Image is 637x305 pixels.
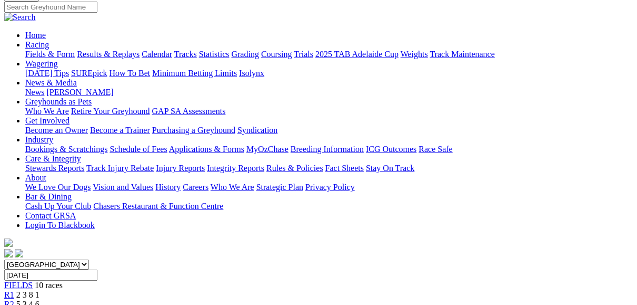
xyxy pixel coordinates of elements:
a: Become a Trainer [90,126,150,135]
div: News & Media [25,88,633,97]
div: Wagering [25,69,633,78]
a: R1 [4,290,14,299]
span: 2 3 8 1 [16,290,39,299]
a: Purchasing a Greyhound [152,126,235,135]
a: Become an Owner [25,126,88,135]
a: Tracks [174,50,197,59]
a: Stay On Track [366,164,414,173]
a: Coursing [261,50,292,59]
a: How To Bet [110,69,151,78]
a: Racing [25,40,49,49]
div: Industry [25,145,633,154]
a: Breeding Information [291,145,364,154]
a: FIELDS [4,281,33,290]
a: Contact GRSA [25,211,76,220]
a: Strategic Plan [256,183,303,192]
a: Integrity Reports [207,164,264,173]
a: Track Injury Rebate [86,164,154,173]
a: Race Safe [419,145,452,154]
a: Fields & Form [25,50,75,59]
a: Home [25,31,46,40]
a: SUREpick [71,69,107,78]
img: logo-grsa-white.png [4,239,13,247]
a: Injury Reports [156,164,205,173]
a: Industry [25,135,53,144]
img: twitter.svg [15,249,23,258]
div: Care & Integrity [25,164,633,173]
a: Statistics [199,50,230,59]
a: Care & Integrity [25,154,81,163]
span: 10 races [35,281,63,290]
a: Wagering [25,59,58,68]
a: Stewards Reports [25,164,84,173]
input: Select date [4,270,97,281]
a: Fact Sheets [325,164,364,173]
a: Chasers Restaurant & Function Centre [93,202,223,211]
a: [DATE] Tips [25,69,69,78]
a: Bookings & Scratchings [25,145,107,154]
a: Vision and Values [93,183,153,192]
img: Search [4,13,36,22]
a: Who We Are [211,183,254,192]
a: Trials [294,50,313,59]
a: Applications & Forms [169,145,244,154]
a: Privacy Policy [305,183,355,192]
a: MyOzChase [246,145,288,154]
a: Isolynx [239,69,264,78]
a: Greyhounds as Pets [25,97,92,106]
div: About [25,183,633,192]
a: Bar & Dining [25,192,72,201]
a: Login To Blackbook [25,221,95,230]
a: Syndication [237,126,277,135]
a: Careers [183,183,208,192]
a: Retire Your Greyhound [71,107,150,116]
div: Get Involved [25,126,633,135]
a: Who We Are [25,107,69,116]
a: Get Involved [25,116,69,125]
div: Bar & Dining [25,202,633,211]
div: Greyhounds as Pets [25,107,633,116]
a: We Love Our Dogs [25,183,91,192]
a: About [25,173,46,182]
a: ICG Outcomes [366,145,416,154]
a: Results & Replays [77,50,140,59]
a: Track Maintenance [430,50,495,59]
img: facebook.svg [4,249,13,258]
a: Weights [401,50,428,59]
a: Rules & Policies [266,164,323,173]
a: News & Media [25,78,77,87]
div: Racing [25,50,633,59]
a: GAP SA Assessments [152,107,226,116]
a: History [155,183,181,192]
a: Cash Up Your Club [25,202,91,211]
a: [PERSON_NAME] [46,88,113,97]
a: 2025 TAB Adelaide Cup [315,50,399,59]
a: News [25,88,44,97]
a: Minimum Betting Limits [152,69,237,78]
a: Calendar [142,50,172,59]
input: Search [4,2,97,13]
a: Schedule of Fees [110,145,167,154]
a: Grading [232,50,259,59]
